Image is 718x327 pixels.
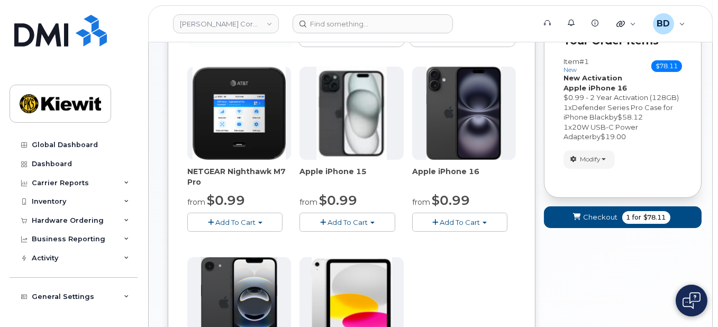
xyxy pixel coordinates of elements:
[187,213,283,231] button: Add To Cart
[564,58,589,73] h3: Item
[626,213,631,222] span: 1
[646,13,693,34] div: Barbara Dye
[564,150,615,169] button: Modify
[564,66,577,74] small: new
[432,193,470,208] span: $0.99
[412,213,507,231] button: Add To Cart
[579,57,589,66] span: #1
[564,122,682,142] div: x by
[564,103,673,122] span: Defender Series Pro Case for iPhone Black
[580,155,601,164] span: Modify
[544,206,702,228] button: Checkout 1 for $78.11
[299,197,317,207] small: from
[319,193,357,208] span: $0.99
[564,103,682,122] div: x by
[564,93,682,103] div: $0.99 - 2 Year Activation (128GB)
[564,103,568,112] span: 1
[173,14,279,33] a: Kiewit Corporation
[426,67,501,160] img: iphone_16_plus.png
[657,17,670,30] span: BD
[299,213,395,231] button: Add To Cart
[564,74,622,82] strong: New Activation
[601,132,626,141] span: $19.00
[651,60,682,72] span: $78.11
[440,218,480,226] span: Add To Cart
[617,113,643,121] span: $58.12
[564,84,627,92] strong: Apple iPhone 16
[187,197,205,207] small: from
[293,14,453,33] input: Find something...
[564,123,568,131] span: 1
[193,67,286,160] img: nighthawk_m7_pro.png
[207,193,245,208] span: $0.99
[412,197,430,207] small: from
[215,218,256,226] span: Add To Cart
[683,292,701,309] img: Open chat
[609,13,643,34] div: Quicklinks
[299,166,403,187] div: Apple iPhone 15
[584,212,618,222] span: Checkout
[316,67,387,160] img: iphone15.jpg
[328,218,368,226] span: Add To Cart
[644,213,666,222] span: $78.11
[631,213,644,222] span: for
[564,123,638,141] span: 20W USB-C Power Adapter
[187,166,291,187] div: NETGEAR Nighthawk M7 Pro
[412,166,516,187] div: Apple iPhone 16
